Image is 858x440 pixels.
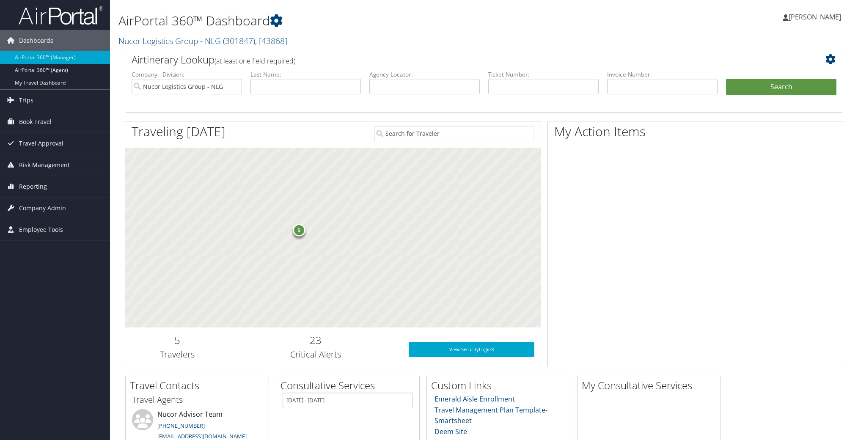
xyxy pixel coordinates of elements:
[19,198,66,219] span: Company Admin
[19,111,52,132] span: Book Travel
[19,30,53,51] span: Dashboards
[548,123,843,140] h1: My Action Items
[607,70,718,79] label: Invoice Number:
[118,12,606,30] h1: AirPortal 360™ Dashboard
[488,70,599,79] label: Ticket Number:
[19,133,63,154] span: Travel Approval
[434,427,467,436] a: Deem Site
[369,70,480,79] label: Agency Locator:
[132,70,242,79] label: Company - Division:
[280,378,419,393] h2: Consultative Services
[293,223,305,236] div: 5
[132,349,223,360] h3: Travelers
[236,333,396,347] h2: 23
[409,342,534,357] a: View SecurityLogic®
[434,405,547,426] a: Travel Management Plan Template- Smartsheet
[19,154,70,176] span: Risk Management
[132,394,262,406] h3: Travel Agents
[19,219,63,240] span: Employee Tools
[236,349,396,360] h3: Critical Alerts
[118,35,287,47] a: Nucor Logistics Group - NLG
[19,176,47,197] span: Reporting
[726,79,836,96] button: Search
[130,378,269,393] h2: Travel Contacts
[132,52,777,67] h2: Airtinerary Lookup
[19,90,33,111] span: Trips
[783,4,850,30] a: [PERSON_NAME]
[132,123,225,140] h1: Traveling [DATE]
[157,432,247,440] a: [EMAIL_ADDRESS][DOMAIN_NAME]
[255,35,287,47] span: , [ 43868 ]
[223,35,255,47] span: ( 301847 )
[214,56,295,66] span: (at least one field required)
[431,378,570,393] h2: Custom Links
[250,70,361,79] label: Last Name:
[19,5,103,25] img: airportal-logo.png
[582,378,720,393] h2: My Consultative Services
[132,333,223,347] h2: 5
[789,12,841,22] span: [PERSON_NAME]
[374,126,534,141] input: Search for Traveler
[157,422,205,429] a: [PHONE_NUMBER]
[434,394,515,404] a: Emerald Aisle Enrollment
